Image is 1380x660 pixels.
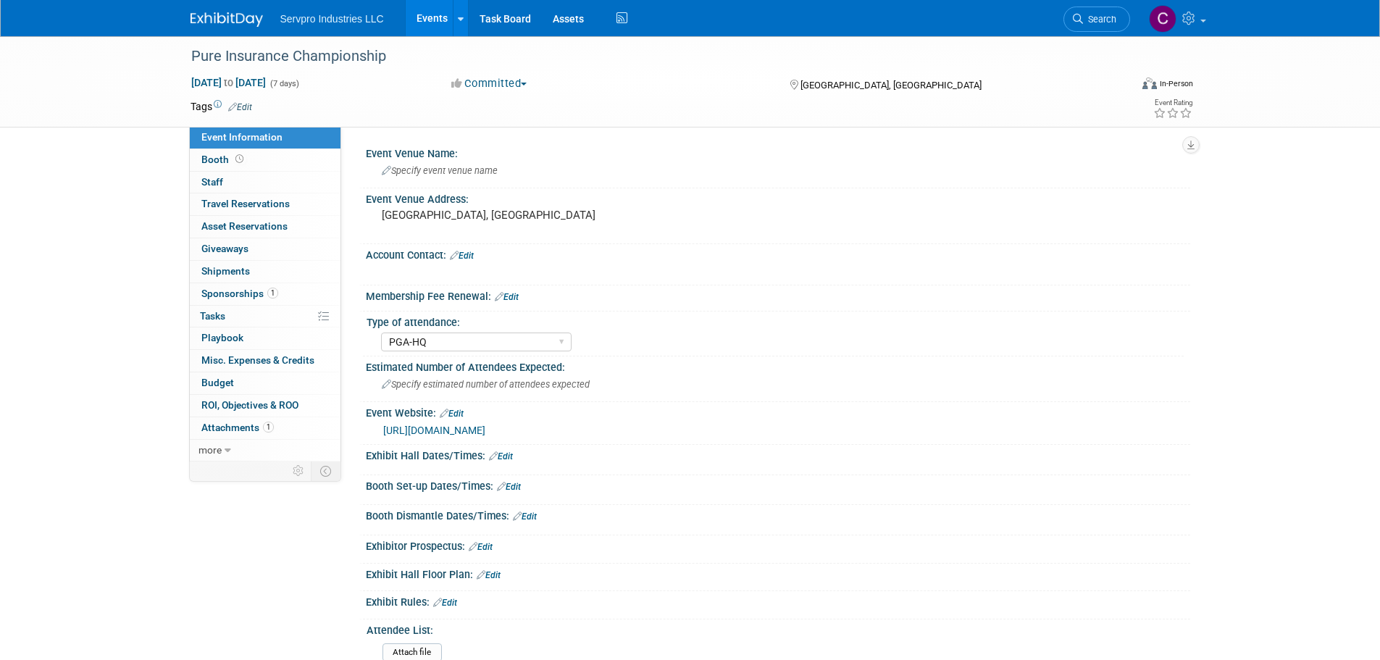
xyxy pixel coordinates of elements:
span: Specify estimated number of attendees expected [382,379,590,390]
a: Edit [433,598,457,608]
div: Event Venue Name: [366,143,1190,161]
a: Search [1063,7,1130,32]
a: Tasks [190,306,340,327]
a: Edit [469,542,493,552]
span: Playbook [201,332,243,343]
a: Edit [450,251,474,261]
a: Edit [497,482,521,492]
pre: [GEOGRAPHIC_DATA], [GEOGRAPHIC_DATA] [382,209,693,222]
a: Staff [190,172,340,193]
a: Travel Reservations [190,193,340,215]
a: Shipments [190,261,340,283]
a: Playbook [190,327,340,349]
div: Estimated Number of Attendees Expected: [366,356,1190,375]
span: Booth [201,154,246,165]
a: Edit [489,451,513,461]
a: more [190,440,340,461]
a: [URL][DOMAIN_NAME] [383,425,485,436]
span: [DATE] [DATE] [191,76,267,89]
div: Event Website: [366,402,1190,421]
span: Asset Reservations [201,220,288,232]
div: Pure Insurance Championship [186,43,1108,70]
div: Event Format [1045,75,1194,97]
div: Attendee List: [367,619,1184,638]
span: 1 [267,288,278,298]
td: Toggle Event Tabs [311,461,340,480]
a: Misc. Expenses & Credits [190,350,340,372]
a: Budget [190,372,340,394]
a: Asset Reservations [190,216,340,238]
a: Edit [495,292,519,302]
a: Event Information [190,127,340,149]
span: Giveaways [201,243,248,254]
div: In-Person [1159,78,1193,89]
a: ROI, Objectives & ROO [190,395,340,417]
span: Travel Reservations [201,198,290,209]
span: Misc. Expenses & Credits [201,354,314,366]
span: Attachments [201,422,274,433]
span: Tasks [200,310,225,322]
a: Giveaways [190,238,340,260]
img: Chris Chassagneux [1149,5,1176,33]
div: Exhibit Hall Dates/Times: [366,445,1190,464]
span: Search [1083,14,1116,25]
img: Format-Inperson.png [1142,78,1157,89]
div: Membership Fee Renewal: [366,285,1190,304]
div: Booth Dismantle Dates/Times: [366,505,1190,524]
td: Personalize Event Tab Strip [286,461,311,480]
span: Sponsorships [201,288,278,299]
span: Event Information [201,131,283,143]
div: Type of attendance: [367,312,1184,330]
div: Exhibit Rules: [366,591,1190,610]
div: Exhibitor Prospectus: [366,535,1190,554]
div: Booth Set-up Dates/Times: [366,475,1190,494]
div: Event Rating [1153,99,1192,106]
span: Servpro Industries LLC [280,13,384,25]
span: Specify event venue name [382,165,498,176]
span: ROI, Objectives & ROO [201,399,298,411]
span: more [198,444,222,456]
span: [GEOGRAPHIC_DATA], [GEOGRAPHIC_DATA] [800,80,982,91]
span: (7 days) [269,79,299,88]
span: to [222,77,235,88]
a: Edit [228,102,252,112]
a: Attachments1 [190,417,340,439]
td: Tags [191,99,252,114]
a: Sponsorships1 [190,283,340,305]
span: Budget [201,377,234,388]
a: Edit [477,570,501,580]
button: Committed [446,76,532,91]
div: Event Venue Address: [366,188,1190,206]
span: Staff [201,176,223,188]
span: Shipments [201,265,250,277]
div: Account Contact: [366,244,1190,263]
img: ExhibitDay [191,12,263,27]
a: Booth [190,149,340,171]
div: Exhibit Hall Floor Plan: [366,564,1190,582]
span: Booth not reserved yet [233,154,246,164]
span: 1 [263,422,274,433]
a: Edit [440,409,464,419]
a: Edit [513,511,537,522]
